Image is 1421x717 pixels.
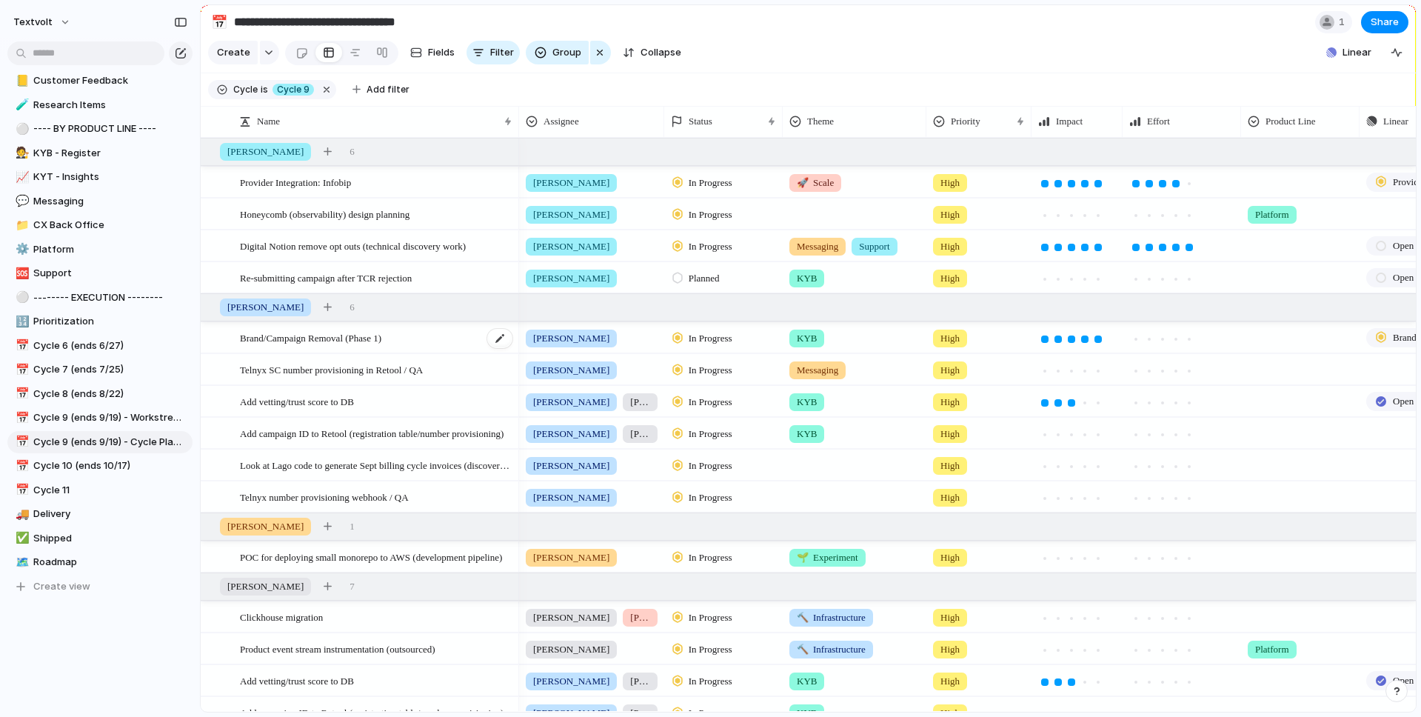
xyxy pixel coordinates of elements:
button: 📅 [13,458,28,473]
span: Impact [1056,114,1083,129]
span: 🚀 [797,177,809,188]
a: 🆘Support [7,262,193,284]
div: 📅Cycle 10 (ends 10/17) [7,455,193,477]
span: Telnyx SC number provisioning in Retool / QA [240,361,423,378]
span: Product event stream instrumentation (outsourced) [240,640,435,657]
button: 📅 [13,387,28,401]
div: 📅 [16,433,26,450]
span: [PERSON_NAME] [630,674,650,689]
div: 📅 [16,410,26,427]
span: Provider Integration: Infobip [240,173,351,190]
span: [PERSON_NAME] [533,331,609,346]
span: High [940,271,960,286]
button: 🆘 [13,266,28,281]
span: Cycle 9 [277,83,310,96]
span: Theme [807,114,834,129]
span: Priority [951,114,980,129]
span: In Progress [689,550,732,565]
div: 🔢 [16,313,26,330]
span: Share [1371,15,1399,30]
button: 📒 [13,73,28,88]
button: textvolt [7,10,78,34]
a: ✅Shipped [7,527,193,550]
span: Brand/Campaign Removal (Phase 1) [240,329,381,346]
span: 1 [350,519,355,534]
div: 📅Cycle 8 (ends 8/22) [7,383,193,405]
span: Telnyx number provisioning webhook / QA [240,488,409,505]
span: Support [33,266,187,281]
div: 🧪 [16,96,26,113]
span: High [940,395,960,410]
span: In Progress [689,674,732,689]
a: ⚪-------- EXECUTION -------- [7,287,193,309]
button: 🧪 [13,98,28,113]
span: High [940,458,960,473]
span: [PERSON_NAME] [227,519,304,534]
span: High [940,674,960,689]
span: Add campaign ID to Retool (registration table/number provisioning) [240,424,504,441]
span: Prioritization [33,314,187,329]
button: 📅 [13,362,28,377]
span: Support [859,239,889,254]
div: 📅 [16,458,26,475]
span: [PERSON_NAME] [227,144,304,159]
button: 📅 [13,435,28,450]
a: ⚙️Platform [7,239,193,261]
span: Scale [797,176,834,190]
span: 🌱 [797,552,809,563]
span: High [940,490,960,505]
span: Digital Notion remove opt outs (technical discovery work) [240,237,466,254]
span: Cycle 10 (ends 10/17) [33,458,187,473]
a: ⚪---- BY PRODUCT LINE ---- [7,118,193,140]
span: High [940,331,960,346]
button: Create [208,41,258,64]
button: Filter [467,41,520,64]
button: ⚙️ [13,242,28,257]
div: 📅 [16,481,26,498]
span: Platform [1255,207,1289,222]
div: 📒 [16,73,26,90]
div: 📁 [16,217,26,234]
span: In Progress [689,176,732,190]
div: 🔢Prioritization [7,310,193,333]
span: Look at Lago code to generate Sept billing cycle invoices (discovery work on billing) [240,456,514,473]
a: 📅Cycle 11 [7,479,193,501]
button: Share [1361,11,1408,33]
div: 📈KYT - Insights [7,166,193,188]
button: 💬 [13,194,28,209]
span: 1 [1339,15,1349,30]
span: Name [257,114,280,129]
span: [PERSON_NAME] [533,642,609,657]
button: 📅 [13,483,28,498]
span: Customer Feedback [33,73,187,88]
span: Infrastructure [797,642,866,657]
div: 📅 [16,361,26,378]
span: Fields [428,45,455,60]
span: [PERSON_NAME] [533,207,609,222]
span: [PERSON_NAME] [630,610,650,625]
button: ⚪ [13,290,28,305]
span: In Progress [689,427,732,441]
span: [PERSON_NAME] [630,427,650,441]
span: 6 [350,144,355,159]
div: 📅Cycle 6 (ends 6/27) [7,335,193,357]
span: CX Back Office [33,218,187,233]
button: 📅 [13,339,28,353]
a: 📅Cycle 9 (ends 9/19) - Workstreams [7,407,193,429]
div: 📅 [211,12,227,32]
span: KYB - Register [33,146,187,161]
a: 📅Cycle 9 (ends 9/19) - Cycle Planning [7,431,193,453]
span: In Progress [689,395,732,410]
span: is [261,83,268,96]
button: 🧑‍⚖️ [13,146,28,161]
span: Cycle 7 (ends 7/25) [33,362,187,377]
span: Linear [1383,114,1408,129]
span: [PERSON_NAME] [533,427,609,441]
span: Honeycomb (observability) design planning [240,205,409,222]
span: textvolt [13,15,53,30]
button: 🔢 [13,314,28,329]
